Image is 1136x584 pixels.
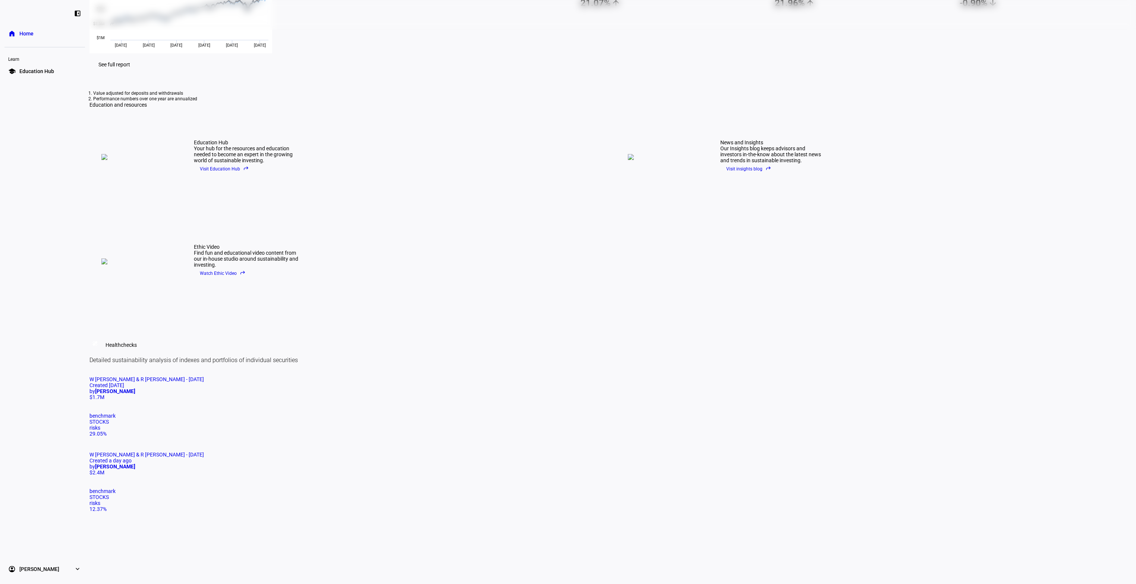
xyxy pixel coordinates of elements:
[720,163,825,175] a: Visit insights blogreply
[8,67,16,75] eth-mat-symbol: school
[98,62,130,67] span: See full report
[194,244,298,250] div: Ethic Video
[19,30,34,37] span: Home
[89,500,100,506] span: risks
[4,26,85,41] a: homeHome
[240,270,246,276] eth-mat-symbol: reply
[89,452,1136,512] a: W [PERSON_NAME] & R [PERSON_NAME] - [DATE]Created a day agoby[PERSON_NAME]$2.4MbenchmarkSTOCKSris...
[95,388,135,394] b: [PERSON_NAME]
[89,506,107,512] span: 12.37%
[628,154,702,160] img: news.png
[89,425,100,431] span: risks
[720,145,825,163] div: Our Insights blog keeps advisors and investors in-the-know about the latest news and trends in su...
[89,376,1136,437] a: W [PERSON_NAME] & R [PERSON_NAME] - [DATE]Created [DATE]by[PERSON_NAME]$1.7MbenchmarkSTOCKSrisks2...
[89,413,116,419] span: benchmark
[106,342,137,348] div: Healthchecks
[95,464,135,470] b: [PERSON_NAME]
[93,96,1132,102] li: Performance numbers over one year are annualized
[194,163,255,175] button: Visit Education Hubreply
[89,102,1136,108] div: Education and resources
[89,488,116,494] span: benchmark
[101,154,176,160] img: education-hub.png
[89,419,109,425] span: STOCKS
[254,43,266,48] span: [DATE]
[194,268,252,279] button: Watch Ethic Videoreply
[226,43,238,48] span: [DATE]
[89,394,1136,400] div: $1.7M
[74,10,81,17] eth-mat-symbol: left_panel_close
[200,268,246,279] span: Watch Ethic Video
[19,67,54,75] span: Education Hub
[243,165,249,171] eth-mat-symbol: reply
[8,30,16,37] eth-mat-symbol: home
[89,356,1136,364] p: Detailed sustainability analysis of indexes and portfolios of individual securities
[19,565,59,573] span: [PERSON_NAME]
[194,139,298,145] div: Education Hub
[194,163,298,175] a: Visit Education Hubreply
[101,258,176,264] img: ethic-video.png
[200,163,249,175] span: Visit Education Hub
[93,91,1132,96] li: Value adjusted for deposits and withdrawals
[726,163,771,175] span: Visit insights blog
[194,268,298,279] a: Watch Ethic Videoreply
[765,165,771,171] eth-mat-symbol: reply
[8,565,16,573] eth-mat-symbol: account_circle
[97,35,105,40] text: $1M
[74,565,81,573] eth-mat-symbol: expand_more
[89,470,1136,475] div: $2.4M
[198,43,210,48] span: [DATE]
[89,452,204,458] span: W Hofmann & R Welling - August 26, 2025
[89,376,204,382] span: W Hofmann & R Welling - May 3, 2023
[89,57,139,72] a: See full report
[89,382,1136,388] div: Created [DATE]
[89,431,107,437] span: 29.05%
[89,388,1136,394] div: by
[194,145,298,163] div: Your hub for the resources and education needed to become an expert in the growing world of susta...
[720,163,777,175] button: Visit insights blogreply
[720,139,825,145] div: News and Insights
[91,339,100,348] mat-icon: healing
[89,464,1136,470] div: by
[89,458,1136,464] div: Created a day ago
[89,494,109,500] span: STOCKS
[115,43,127,48] span: [DATE]
[194,250,298,268] div: Find fun and educational video content from our in-house studio around sustainability and investing.
[143,43,155,48] span: [DATE]
[170,43,182,48] span: [DATE]
[4,53,85,64] div: Learn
